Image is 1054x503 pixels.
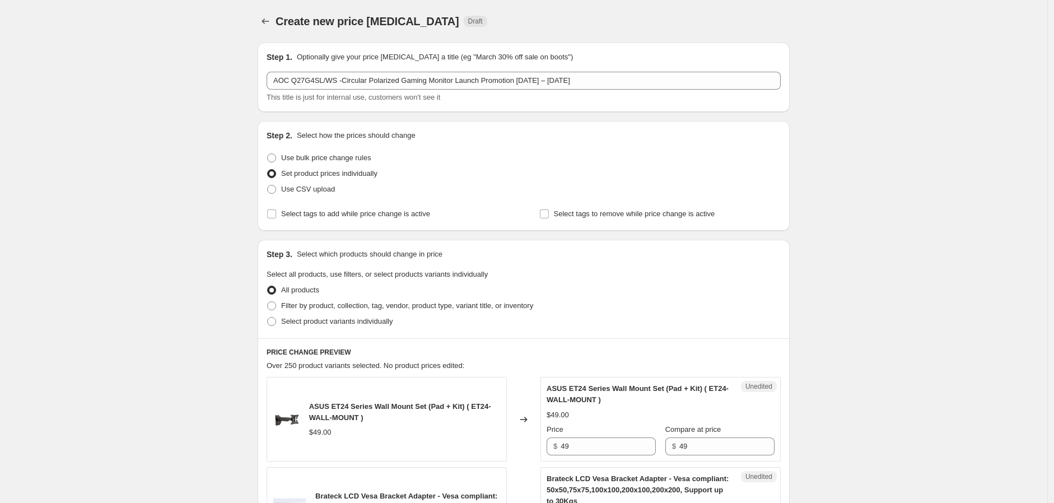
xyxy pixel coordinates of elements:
[276,15,459,27] span: Create new price [MEDICAL_DATA]
[267,361,464,370] span: Over 250 product variants selected. No product prices edited:
[745,472,772,481] span: Unedited
[281,286,319,294] span: All products
[281,301,533,310] span: Filter by product, collection, tag, vendor, product type, variant title, or inventory
[672,442,676,450] span: $
[309,427,332,438] div: $49.00
[267,348,781,357] h6: PRICE CHANGE PREVIEW
[547,409,569,421] div: $49.00
[267,270,488,278] span: Select all products, use filters, or select products variants individually
[267,130,292,141] h2: Step 2.
[553,442,557,450] span: $
[267,72,781,90] input: 30% off holiday sale
[745,382,772,391] span: Unedited
[297,249,442,260] p: Select which products should change in price
[281,185,335,193] span: Use CSV upload
[297,130,416,141] p: Select how the prices should change
[267,249,292,260] h2: Step 3.
[665,425,721,434] span: Compare at price
[281,317,393,325] span: Select product variants individually
[267,93,440,101] span: This title is just for internal use, customers won't see it
[281,209,430,218] span: Select tags to add while price change is active
[554,209,715,218] span: Select tags to remove while price change is active
[273,403,300,436] img: d9e0e3351923dc79db0b70152d24f2a9_80x.jpg
[258,13,273,29] button: Price change jobs
[281,169,377,178] span: Set product prices individually
[547,384,729,404] span: ASUS ET24 Series Wall Mount Set (Pad + Kit) ( ET24-WALL-MOUNT )
[468,17,483,26] span: Draft
[267,52,292,63] h2: Step 1.
[297,52,573,63] p: Optionally give your price [MEDICAL_DATA] a title (eg "March 30% off sale on boots")
[281,153,371,162] span: Use bulk price change rules
[309,402,491,422] span: ASUS ET24 Series Wall Mount Set (Pad + Kit) ( ET24-WALL-MOUNT )
[547,425,563,434] span: Price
